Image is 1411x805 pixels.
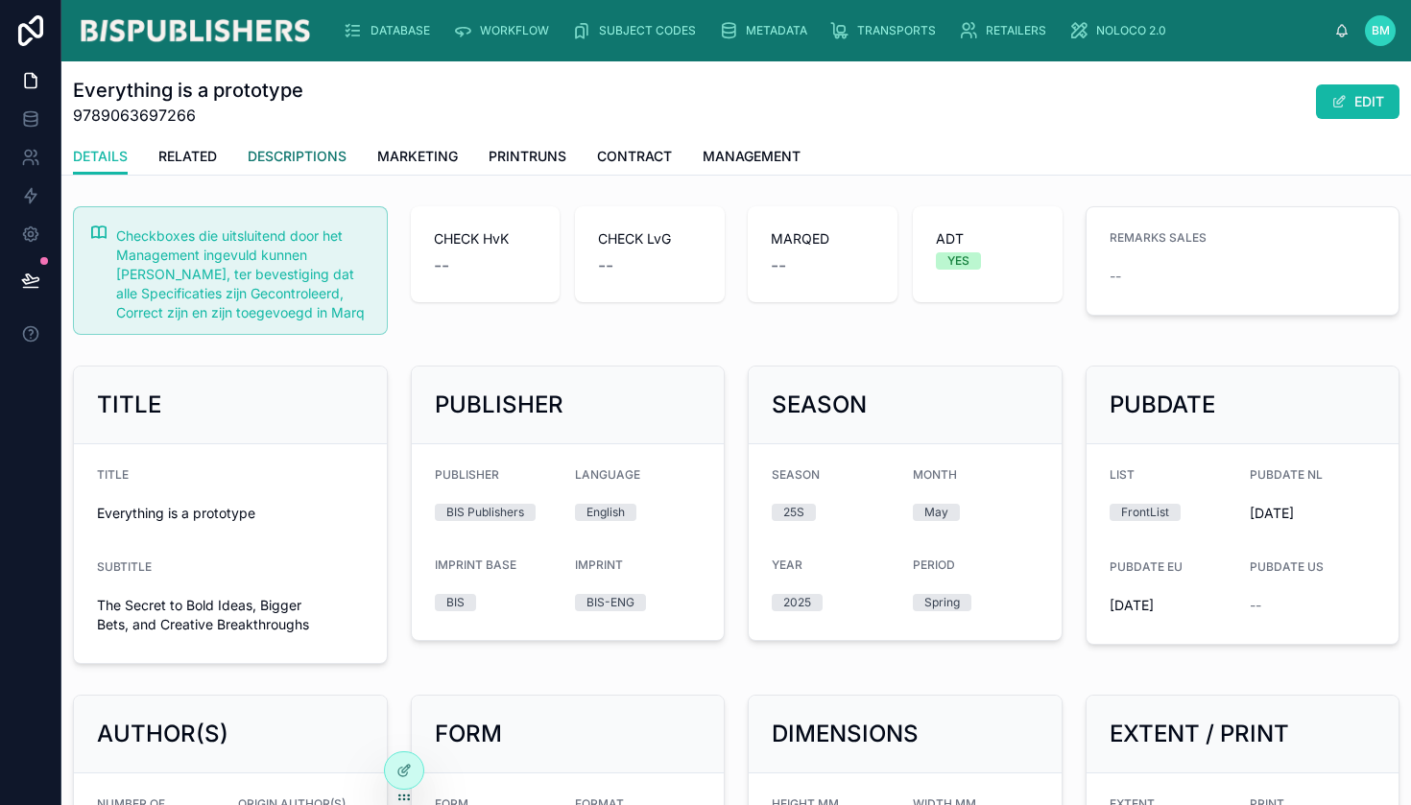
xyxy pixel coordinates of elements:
span: ADT [936,229,1040,249]
span: MONTH [913,467,957,482]
h2: PUBLISHER [435,390,563,420]
div: English [586,504,625,521]
span: The Secret to Bold Ideas, Bigger Bets, and Creative Breakthroughs [97,596,364,634]
span: PUBDATE EU [1110,559,1183,574]
span: LIST [1110,467,1135,482]
span: SEASON [772,467,820,482]
div: Checkboxes die uitsluitend door het Management ingevuld kunnen worden, ter bevestiging dat alle S... [116,226,371,322]
span: YEAR [772,557,802,572]
span: WORKFLOW [480,23,549,38]
span: NOLOCO 2.0 [1096,23,1166,38]
a: PRINTRUNS [489,139,566,178]
span: MARKETING [377,147,458,166]
a: MARKETING [377,139,458,178]
span: RELATED [158,147,217,166]
a: CONTRACT [597,139,672,178]
span: IMPRINT BASE [435,557,516,572]
span: PUBLISHER [435,467,499,482]
span: [DATE] [1110,596,1235,615]
div: YES [947,252,969,270]
span: TRANSPORTS [857,23,936,38]
div: BIS [446,594,465,611]
a: DETAILS [73,139,128,176]
h2: PUBDATE [1110,390,1215,420]
div: Spring [924,594,960,611]
span: -- [598,252,613,279]
span: DATABASE [371,23,430,38]
span: PUBDATE US [1250,559,1324,574]
span: MANAGEMENT [703,147,801,166]
div: BIS-ENG [586,594,634,611]
a: RETAILERS [953,13,1060,48]
div: BIS Publishers [446,504,524,521]
span: -- [1110,267,1121,286]
h1: Everything is a prototype [73,77,303,104]
span: BM [1372,23,1390,38]
h2: EXTENT / PRINT [1110,719,1289,749]
a: DATABASE [338,13,443,48]
span: DETAILS [73,147,128,166]
a: WORKFLOW [447,13,562,48]
span: MARQED [771,229,874,249]
span: CONTRACT [597,147,672,166]
h2: AUTHOR(S) [97,719,228,749]
a: DESCRIPTIONS [248,139,347,178]
span: LANGUAGE [575,467,640,482]
span: METADATA [746,23,807,38]
span: RETAILERS [986,23,1046,38]
h2: DIMENSIONS [772,719,919,749]
div: FrontList [1121,504,1169,521]
span: REMARKS SALES [1110,230,1207,245]
h2: SEASON [772,390,867,420]
span: Checkboxes die uitsluitend door het Management ingevuld kunnen [PERSON_NAME], ter bevestiging dat... [116,227,365,320]
span: SUBJECT CODES [599,23,696,38]
div: scrollable content [328,10,1334,52]
div: 25S [783,504,804,521]
a: TRANSPORTS [825,13,949,48]
span: [DATE] [1250,504,1375,523]
span: TITLE [97,467,129,482]
a: METADATA [713,13,821,48]
a: MANAGEMENT [703,139,801,178]
span: PRINTRUNS [489,147,566,166]
span: -- [434,252,449,279]
span: IMPRINT [575,557,623,572]
span: PUBDATE NL [1250,467,1323,482]
div: May [924,504,948,521]
span: -- [1250,596,1261,615]
span: 9789063697266 [73,104,303,127]
a: SUBJECT CODES [566,13,709,48]
span: Everything is a prototype [97,504,364,523]
span: CHECK LvG [598,229,702,249]
a: RELATED [158,139,217,178]
h2: TITLE [97,390,161,420]
span: DESCRIPTIONS [248,147,347,166]
span: -- [771,252,786,279]
h2: FORM [435,719,502,749]
span: PERIOD [913,557,955,572]
div: 2025 [783,594,811,611]
span: CHECK HvK [434,229,538,249]
img: App logo [77,15,313,46]
a: NOLOCO 2.0 [1064,13,1180,48]
button: EDIT [1316,84,1399,119]
span: SUBTITLE [97,559,152,574]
